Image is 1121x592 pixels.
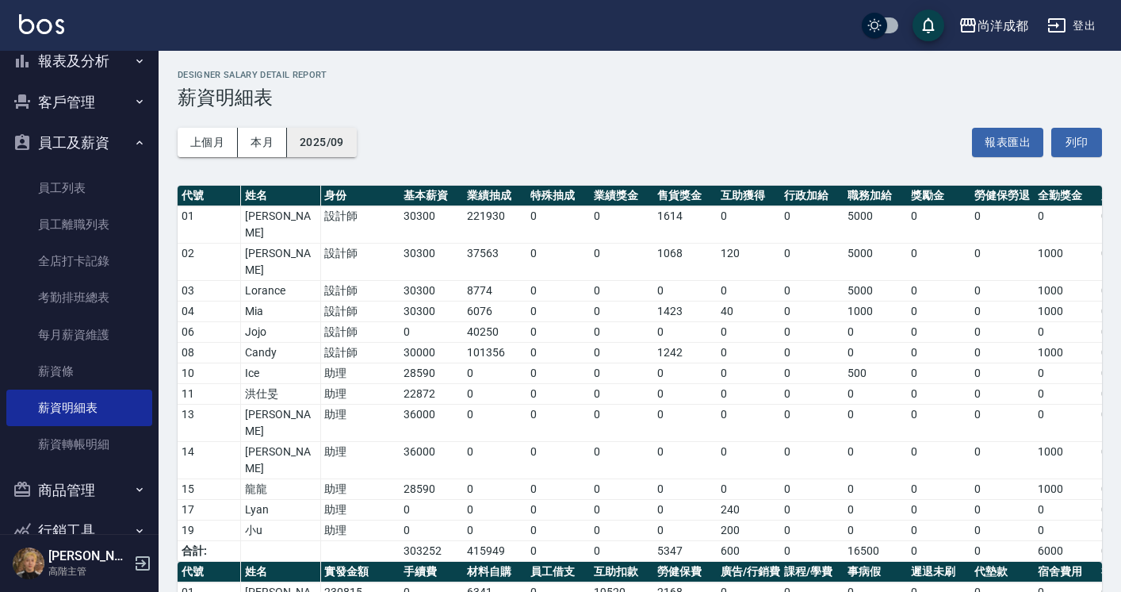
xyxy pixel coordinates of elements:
td: 助理 [320,405,400,442]
td: [PERSON_NAME] [241,244,320,281]
td: 0 [526,206,590,244]
td: 5000 [844,206,907,244]
td: 0 [1034,500,1097,521]
td: 0 [907,500,970,521]
td: 1242 [653,343,717,363]
td: 0 [717,384,780,405]
td: 0 [907,343,970,363]
td: 0 [780,521,844,541]
td: 助理 [320,363,400,384]
th: 代號 [178,562,241,582]
td: 11 [178,384,241,405]
th: 互助扣款 [590,562,653,582]
td: 0 [780,281,844,302]
th: 姓名 [241,562,320,582]
th: 遲退未刷 [907,562,970,582]
td: 0 [590,302,653,322]
td: 0 [780,500,844,521]
td: 0 [526,302,590,322]
td: 0 [907,521,970,541]
td: 15 [178,479,241,500]
td: 0 [653,322,717,343]
td: 0 [970,343,1034,363]
td: [PERSON_NAME] [241,442,320,479]
td: 0 [780,479,844,500]
td: 1614 [653,206,717,244]
td: 0 [844,322,907,343]
td: 0 [844,500,907,521]
td: 0 [590,363,653,384]
th: 宿舍費用 [1034,562,1097,582]
td: 設計師 [320,244,400,281]
th: 勞健保費 [653,562,717,582]
td: 0 [907,302,970,322]
td: 0 [590,500,653,521]
td: 0 [970,322,1034,343]
td: 0 [526,343,590,363]
td: 0 [590,521,653,541]
th: 職務加給 [844,186,907,206]
td: 0 [1034,405,1097,442]
button: 商品管理 [6,470,152,511]
td: 1000 [844,302,907,322]
td: 0 [400,322,463,343]
td: 0 [970,479,1034,500]
td: 0 [780,322,844,343]
td: 0 [590,479,653,500]
a: 薪資轉帳明細 [6,426,152,463]
td: 0 [590,405,653,442]
td: 0 [590,281,653,302]
button: 本月 [238,128,287,157]
td: 0 [970,206,1034,244]
td: 0 [1034,206,1097,244]
td: 0 [844,384,907,405]
img: Person [13,548,44,579]
td: 0 [526,322,590,343]
td: 06 [178,322,241,343]
td: 0 [970,302,1034,322]
td: 500 [844,363,907,384]
td: 洪仕旻 [241,384,320,405]
td: 0 [1034,363,1097,384]
td: 5000 [844,281,907,302]
td: 0 [907,479,970,500]
td: 30300 [400,302,463,322]
img: Logo [19,14,64,34]
a: 薪資條 [6,353,152,390]
td: 龍龍 [241,479,320,500]
td: 0 [844,405,907,442]
td: 0 [907,281,970,302]
button: 2025/09 [287,128,357,157]
td: 0 [717,479,780,500]
td: 0 [907,541,970,562]
td: 1000 [1034,479,1097,500]
td: 40 [717,302,780,322]
td: 0 [780,206,844,244]
td: 10 [178,363,241,384]
th: 基本薪資 [400,186,463,206]
td: 0 [780,541,844,562]
a: 考勤排班總表 [6,279,152,316]
a: 每月薪資維護 [6,317,152,353]
td: 0 [780,384,844,405]
td: 600 [717,541,780,562]
td: 0 [526,363,590,384]
td: 0 [653,281,717,302]
td: 0 [907,206,970,244]
td: 0 [717,405,780,442]
td: 0 [653,521,717,541]
td: 19 [178,521,241,541]
button: 客戶管理 [6,82,152,123]
a: 全店打卡記錄 [6,243,152,279]
td: 0 [907,244,970,281]
td: 0 [780,302,844,322]
td: 設計師 [320,343,400,363]
td: [PERSON_NAME] [241,405,320,442]
td: 1068 [653,244,717,281]
th: 身份 [320,186,400,206]
td: 0 [970,384,1034,405]
td: 30300 [400,244,463,281]
td: 0 [463,479,526,500]
td: 0 [590,442,653,479]
td: 0 [717,363,780,384]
